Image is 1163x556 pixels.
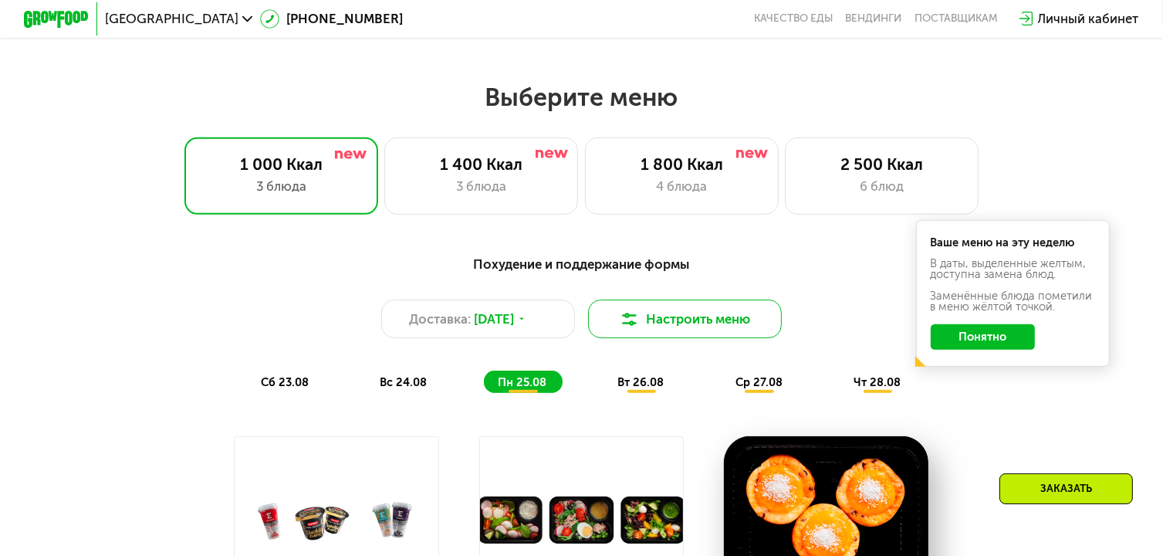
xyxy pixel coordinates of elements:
[52,82,1111,113] h2: Выберите меню
[602,154,762,174] div: 1 800 Ккал
[474,310,514,329] span: [DATE]
[401,177,561,196] div: 3 блюда
[999,473,1133,504] div: Заказать
[931,258,1096,280] div: В даты, выделенные желтым, доступна замена блюд.
[802,154,962,174] div: 2 500 Ккал
[409,310,471,329] span: Доставка:
[201,154,361,174] div: 1 000 Ккал
[380,375,427,389] span: вс 24.08
[931,290,1096,313] div: Заменённые блюда пометили в меню жёлтой точкой.
[846,12,902,25] a: Вендинги
[931,324,1035,350] button: Понятно
[103,254,1060,274] div: Похудение и поддержание формы
[1038,9,1139,29] div: Личный кабинет
[602,177,762,196] div: 4 блюда
[754,12,833,25] a: Качество еды
[260,9,402,29] a: [PHONE_NUMBER]
[261,375,309,389] span: сб 23.08
[915,12,998,25] div: поставщикам
[401,154,561,174] div: 1 400 Ккал
[105,12,238,25] span: [GEOGRAPHIC_DATA]
[618,375,664,389] span: вт 26.08
[931,237,1096,249] div: Ваше меню на эту неделю
[201,177,361,196] div: 3 блюда
[588,300,782,338] button: Настроить меню
[498,375,546,389] span: пн 25.08
[854,375,901,389] span: чт 28.08
[802,177,962,196] div: 6 блюд
[735,375,783,389] span: ср 27.08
